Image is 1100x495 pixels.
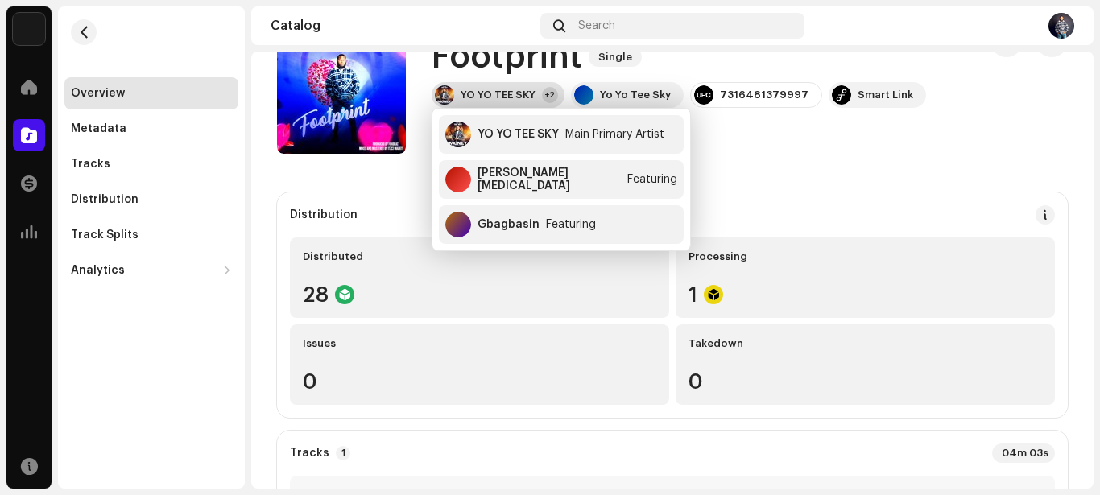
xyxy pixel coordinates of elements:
[71,122,126,135] div: Metadata
[478,218,540,231] div: Gbagbasin
[546,218,596,231] div: Featuring
[478,128,559,141] div: YO YO TEE SKY
[64,148,238,180] re-m-nav-item: Tracks
[578,19,615,32] span: Search
[336,446,350,460] p-badge: 1
[1048,13,1074,39] img: 1ed649f1-4d0f-4bc0-bb81-9ccdb3e367b5
[71,264,125,277] div: Analytics
[435,85,454,105] img: 969d2b3e-326c-4c37-97e4-49a970477bb2
[71,193,139,206] div: Distribution
[71,87,125,100] div: Overview
[13,13,45,45] img: 1c16f3de-5afb-4452-805d-3f3454e20b1b
[432,39,582,76] h1: Footprint
[542,87,558,103] div: +2
[461,89,536,101] div: YO YO TEE SKY
[445,122,471,147] img: 969d2b3e-326c-4c37-97e4-49a970477bb2
[478,167,621,192] div: [PERSON_NAME][MEDICAL_DATA]
[992,443,1055,463] div: 04m 03s
[71,158,110,171] div: Tracks
[858,89,913,101] div: Smart Link
[290,447,329,460] strong: Tracks
[689,250,1042,263] div: Processing
[64,254,238,287] re-m-nav-dropdown: Analytics
[565,128,664,141] div: Main Primary Artist
[64,113,238,145] re-m-nav-item: Metadata
[689,337,1042,350] div: Takedown
[720,89,808,101] div: 7316481379997
[600,89,671,101] div: Yo Yo Tee Sky
[64,77,238,109] re-m-nav-item: Overview
[64,184,238,216] re-m-nav-item: Distribution
[303,337,656,350] div: Issues
[303,250,656,263] div: Distributed
[71,229,139,241] div: Track Splits
[64,219,238,251] re-m-nav-item: Track Splits
[290,208,358,221] div: Distribution
[271,19,534,32] div: Catalog
[589,47,642,67] span: Single
[627,173,677,186] div: Featuring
